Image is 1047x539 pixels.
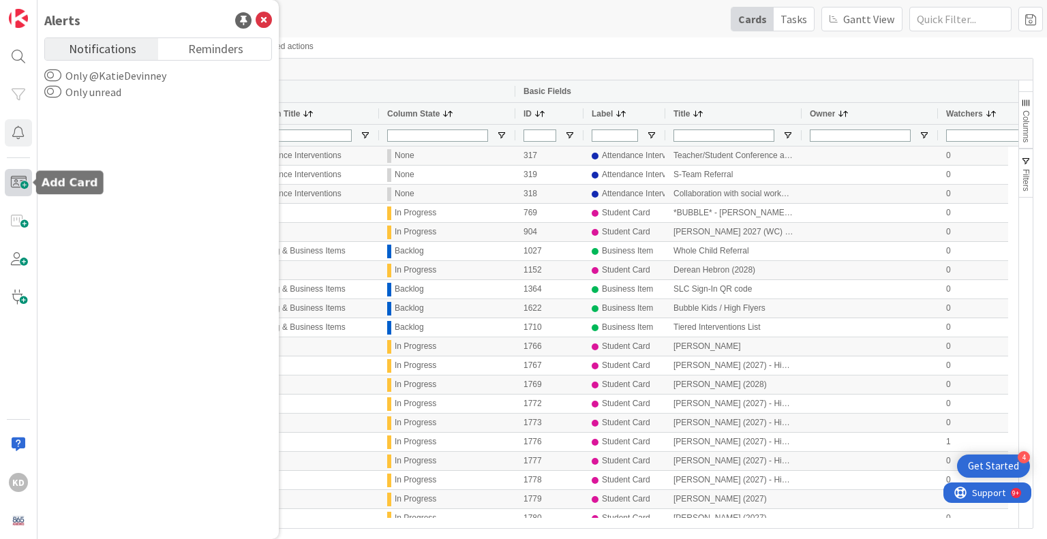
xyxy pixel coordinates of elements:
div: Attendance Interventions [243,185,379,203]
div: In Progress [395,376,436,393]
div: 1779 [515,490,583,508]
img: avatar [9,511,28,530]
div: Derean Hebron (2028) [665,261,802,279]
div: [PERSON_NAME] (2027) [665,490,802,508]
div: Monitor [243,204,379,222]
div: In Progress [395,452,436,469]
div: Student Card [602,433,650,450]
div: In Progress [395,224,436,241]
div: In Progress [395,262,436,279]
div: Attendance Intervention [602,185,688,202]
span: Gantt View [843,11,894,27]
h5: Add Card [42,176,98,189]
span: Title [673,109,690,119]
div: 1622 [515,299,583,318]
div: S-Team Referral [665,166,802,184]
div: 317 [515,147,583,165]
div: Tiered Interventions List [665,318,802,337]
div: Student Card [602,376,650,393]
div: Business Item [602,300,653,317]
div: [DATE] [243,395,379,413]
div: [PERSON_NAME] (2027) - High Flyer 2025 [665,414,802,432]
span: Basic Fields [523,87,571,96]
div: Backlog & Business Items [243,280,379,298]
div: 1778 [515,471,583,489]
span: ID [523,109,532,119]
div: Student Card [602,452,650,469]
div: Monitor [243,223,379,241]
div: [DATE] [243,261,379,279]
div: Monitor [243,433,379,451]
button: Open Filter Menu [564,130,575,141]
div: Monitor [243,356,379,375]
span: Label [592,109,613,119]
div: [PERSON_NAME] (2027) - High Flyer 2025 [665,356,802,375]
button: Open Filter Menu [783,130,793,141]
div: [PERSON_NAME] 2027 (WC) - 2 [665,223,802,241]
div: 1773 [515,414,583,432]
div: Business Item [602,319,653,336]
div: None [395,185,414,202]
div: 769 [515,204,583,222]
div: [PERSON_NAME] (2028) [665,375,802,394]
div: SLC Sign-In QR code [665,280,802,298]
div: In Progress [395,491,436,508]
div: 1776 [515,433,583,451]
div: 1767 [515,356,583,375]
span: Reminders [188,38,243,57]
div: [PERSON_NAME] (2027) [665,509,802,527]
div: Student Card [602,414,650,431]
div: 904 [515,223,583,241]
div: KD [9,473,28,492]
div: Tasks [774,7,814,31]
div: [DATE] [243,414,379,432]
div: In Progress [395,414,436,431]
div: Attendance Intervention [602,147,688,164]
div: Teacher/Student Conference about Absences [665,147,802,165]
span: Owner [810,109,835,119]
input: Label Filter Input [592,129,638,142]
div: [PERSON_NAME] (2027) - High Flyer 2025 [665,395,802,413]
div: Bubble Kids / High Flyers [665,299,802,318]
button: Open Filter Menu [646,130,657,141]
div: In Progress [395,510,436,527]
div: [DATE] [243,337,379,356]
input: Quick Filter... [909,7,1012,31]
div: Cards [731,7,774,31]
span: Filters [1021,169,1031,191]
div: Backlog & Business Items [243,318,379,337]
div: Student Card [602,510,650,527]
div: In Progress [395,433,436,450]
button: Only unread [44,85,61,99]
div: 1769 [515,375,583,394]
div: In Progress [395,338,436,355]
div: 1364 [515,280,583,298]
div: Alerts [44,10,80,31]
div: Student Card [602,491,650,508]
div: In Progress [395,395,436,412]
div: 1772 [515,395,583,413]
div: 319 [515,166,583,184]
div: [DATE] [243,509,379,527]
div: [PERSON_NAME] (2027) - High Flyer 2025 [665,433,802,451]
div: [DATE] [243,490,379,508]
div: Select and right-click cells in the table to perform advanced actions [58,42,1027,51]
input: Title Filter Input [673,129,774,142]
div: In Progress [395,204,436,221]
div: Student Card [602,357,650,374]
div: None [395,147,414,164]
span: Support [29,2,62,18]
input: ID Filter Input [523,129,556,142]
button: Open Filter Menu [496,130,507,141]
div: Backlog & Business Items [243,242,379,260]
div: *BUBBLE* - [PERSON_NAME]/[PERSON_NAME] - 6 - Frequent Flyer [665,204,802,222]
div: Business Item [602,243,653,260]
input: Column Title Filter Input [251,129,352,142]
input: Watchers Filter Input [946,129,1047,142]
div: 1766 [515,337,583,356]
div: [PERSON_NAME] (2027) - High Flyer 2025 [665,471,802,489]
div: 1027 [515,242,583,260]
div: Open Get Started checklist, remaining modules: 4 [957,455,1030,478]
div: In Progress [395,357,436,374]
div: Monitor [243,375,379,394]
